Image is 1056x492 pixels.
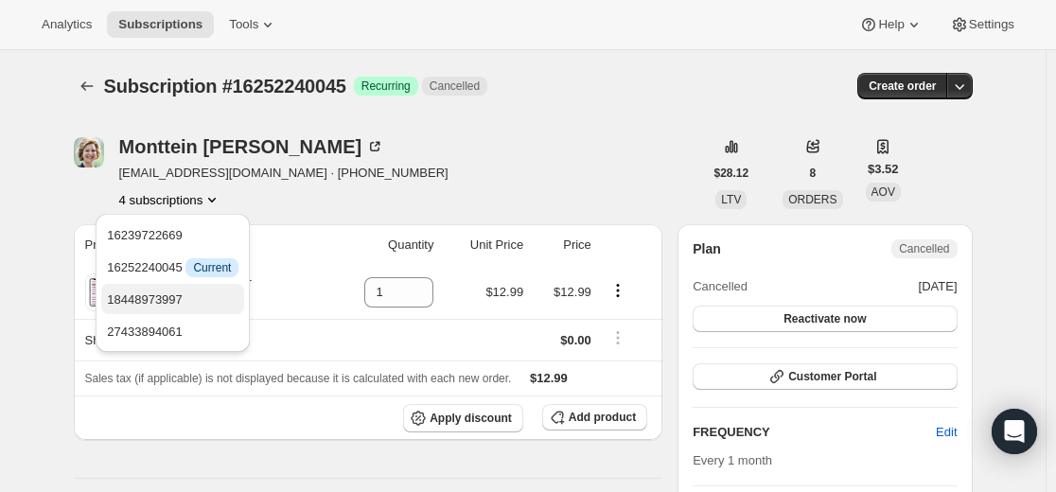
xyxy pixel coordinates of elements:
[101,284,244,314] button: 18448973997
[107,260,238,274] span: 16252240045
[693,306,957,332] button: Reactivate now
[439,224,529,266] th: Unit Price
[693,423,936,442] h2: FREQUENCY
[218,11,289,38] button: Tools
[721,193,741,206] span: LTV
[485,285,523,299] span: $12.99
[788,369,876,384] span: Customer Portal
[693,277,748,296] span: Cancelled
[74,73,100,99] button: Subscriptions
[939,11,1026,38] button: Settings
[529,224,597,266] th: Price
[899,241,949,256] span: Cancelled
[992,409,1037,454] div: Open Intercom Messenger
[924,417,968,448] button: Edit
[361,79,411,94] span: Recurring
[119,137,385,156] div: Monttein [PERSON_NAME]
[101,316,244,346] button: 27433894061
[810,166,817,181] span: 8
[969,17,1014,32] span: Settings
[857,73,947,99] button: Create order
[799,160,828,186] button: 8
[569,410,636,425] span: Add product
[878,17,904,32] span: Help
[693,453,772,467] span: Every 1 month
[101,252,244,282] button: 16252240045 InfoCurrent
[87,273,120,311] img: product img
[193,260,231,275] span: Current
[107,228,183,242] span: 16239722669
[118,17,202,32] span: Subscriptions
[430,411,512,426] span: Apply discount
[85,372,512,385] span: Sales tax (if applicable) is not displayed because it is calculated with each new order.
[554,285,591,299] span: $12.99
[693,363,957,390] button: Customer Portal
[919,277,958,296] span: [DATE]
[788,193,836,206] span: ORDERS
[229,17,258,32] span: Tools
[542,404,647,430] button: Add product
[783,311,866,326] span: Reactivate now
[74,137,104,167] span: Monttein Alonso
[101,220,244,250] button: 16239722669
[693,239,721,258] h2: Plan
[328,224,440,266] th: Quantity
[30,11,103,38] button: Analytics
[74,319,328,360] th: Shipping
[107,325,183,339] span: 27433894061
[936,423,957,442] span: Edit
[119,164,449,183] span: [EMAIL_ADDRESS][DOMAIN_NAME] · [PHONE_NUMBER]
[107,292,183,307] span: 18448973997
[119,190,222,209] button: Product actions
[869,79,936,94] span: Create order
[714,166,749,181] span: $28.12
[848,11,934,38] button: Help
[104,76,346,97] span: Subscription #16252240045
[603,327,633,348] button: Shipping actions
[430,79,480,94] span: Cancelled
[603,280,633,301] button: Product actions
[560,333,591,347] span: $0.00
[871,185,895,199] span: AOV
[74,224,328,266] th: Product
[403,404,523,432] button: Apply discount
[703,160,761,186] button: $28.12
[868,160,899,179] span: $3.52
[42,17,92,32] span: Analytics
[530,371,568,385] span: $12.99
[107,11,214,38] button: Subscriptions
